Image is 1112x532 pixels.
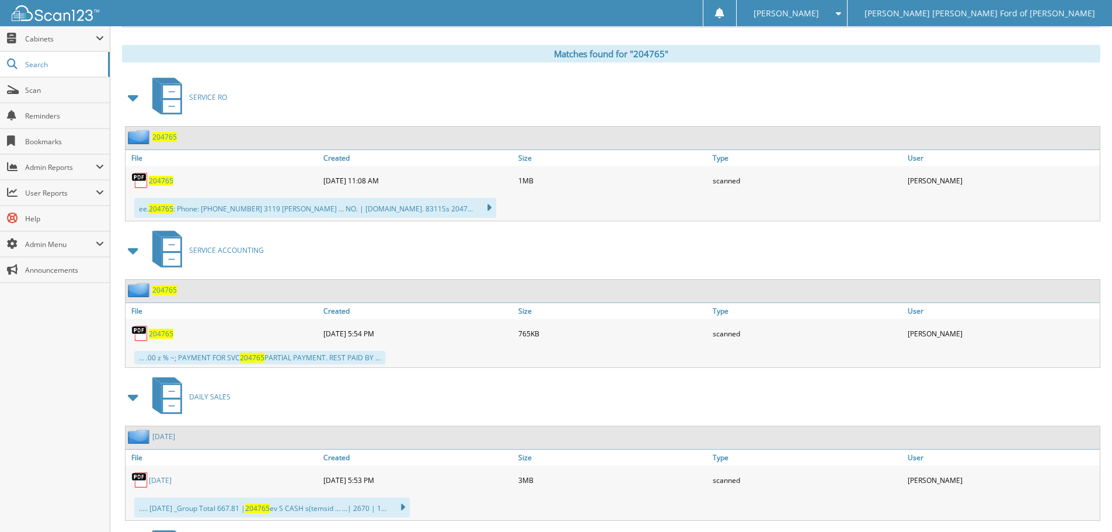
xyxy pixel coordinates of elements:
[131,172,149,189] img: PDF.png
[515,468,710,492] div: 3MB
[25,111,104,121] span: Reminders
[145,74,227,120] a: SERVICE RO
[25,239,96,249] span: Admin Menu
[149,475,172,485] a: [DATE]
[515,322,710,345] div: 765KB
[905,450,1100,465] a: User
[515,169,710,192] div: 1MB
[905,322,1100,345] div: [PERSON_NAME]
[152,432,175,441] a: [DATE]
[515,450,710,465] a: Size
[25,137,104,147] span: Bookmarks
[152,285,177,295] a: 204765
[320,450,515,465] a: Created
[245,503,270,513] span: 204765
[122,45,1100,62] div: Matches found for "204765"
[754,10,819,17] span: [PERSON_NAME]
[864,10,1095,17] span: [PERSON_NAME] [PERSON_NAME] Ford of [PERSON_NAME]
[149,176,173,186] a: 204765
[905,468,1100,492] div: [PERSON_NAME]
[189,92,227,102] span: SERVICE RO
[126,303,320,319] a: File
[128,429,152,444] img: folder2.png
[905,303,1100,319] a: User
[710,450,905,465] a: Type
[25,34,96,44] span: Cabinets
[25,265,104,275] span: Announcements
[320,150,515,166] a: Created
[905,150,1100,166] a: User
[134,498,410,517] div: ..... [DATE] _Group Total 667.81 | ev S CASH s(temsid ... ...| 2670 | 1...
[131,325,149,342] img: PDF.png
[128,130,152,144] img: folder2.png
[240,353,264,363] span: 204765
[710,150,905,166] a: Type
[145,374,231,420] a: DAILY SALES
[145,227,264,273] a: SERVICE ACCOUNTING
[149,329,173,339] a: 204765
[710,468,905,492] div: scanned
[905,169,1100,192] div: [PERSON_NAME]
[134,198,496,218] div: ee. : Phone: [PHONE_NUMBER] 3119 [PERSON_NAME] ... NO. | [DOMAIN_NAME]. 8311Ss 2047...
[710,322,905,345] div: scanned
[25,60,102,69] span: Search
[25,214,104,224] span: Help
[25,162,96,172] span: Admin Reports
[189,245,264,255] span: SERVICE ACCOUNTING
[320,169,515,192] div: [DATE] 11:08 AM
[149,204,173,214] span: 204765
[152,132,177,142] a: 204765
[320,468,515,492] div: [DATE] 5:53 PM
[189,392,231,402] span: DAILY SALES
[710,303,905,319] a: Type
[126,450,320,465] a: File
[515,303,710,319] a: Size
[25,188,96,198] span: User Reports
[320,303,515,319] a: Created
[710,169,905,192] div: scanned
[1054,476,1112,532] iframe: Chat Widget
[131,471,149,489] img: PDF.png
[12,5,99,21] img: scan123-logo-white.svg
[320,322,515,345] div: [DATE] 5:54 PM
[515,150,710,166] a: Size
[128,283,152,297] img: folder2.png
[25,85,104,95] span: Scan
[126,150,320,166] a: File
[134,351,385,364] div: ... .00 z % ~; PAYMENT FOR SVC PARTIAL PAYMENT. REST PAID BY ...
